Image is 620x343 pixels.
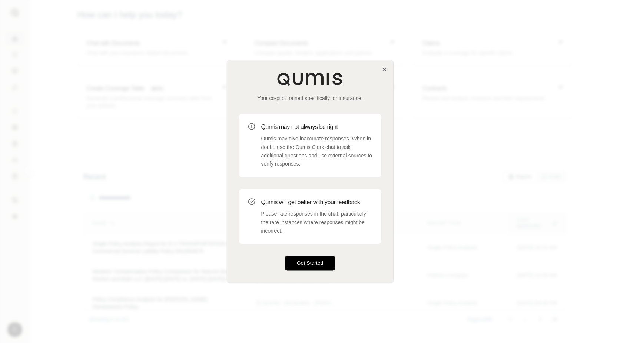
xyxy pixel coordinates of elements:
[261,198,372,207] h3: Qumis will get better with your feedback
[277,72,344,86] img: Qumis Logo
[285,256,335,271] button: Get Started
[261,134,372,168] p: Qumis may give inaccurate responses. When in doubt, use the Qumis Clerk chat to ask additional qu...
[239,94,381,102] p: Your co-pilot trained specifically for insurance.
[261,123,372,131] h3: Qumis may not always be right
[261,210,372,235] p: Please rate responses in the chat, particularly the rare instances where responses might be incor...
